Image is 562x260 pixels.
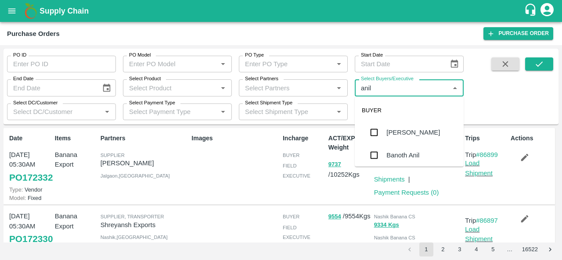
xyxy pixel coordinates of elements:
p: ACT/EXP Weight [328,134,371,152]
p: Shreyansh Exports [101,220,188,230]
a: Supply Chain [40,5,524,17]
label: Select DC/Customer [13,100,58,107]
button: Choose date [446,56,463,72]
button: Go to page 4 [469,242,483,256]
b: Supply Chain [40,7,89,15]
p: Items [55,134,97,143]
span: Nashik , [GEOGRAPHIC_DATA] [101,235,168,240]
input: Enter PO Model [126,58,215,70]
div: Purchase Orders [7,28,60,39]
input: Select DC/Customer [10,106,99,118]
input: Start Date [355,56,443,72]
p: Trips [465,134,507,143]
button: page 1 [419,242,433,256]
p: Incharge [283,134,325,143]
p: Actions [511,134,553,143]
label: PO ID [13,52,26,59]
input: Select Buyers/Executive [357,82,447,93]
div: [PERSON_NAME] [386,128,440,137]
p: Trip [465,216,507,225]
a: #86897 [476,217,498,224]
button: Open [333,82,345,94]
p: Banana Export [55,211,97,231]
input: Select Payment Type [126,106,203,118]
input: Enter PO ID [7,56,116,72]
a: PO172332 [9,170,53,185]
span: buyer [283,153,299,158]
input: Select Partners [241,82,331,93]
p: Date [9,134,51,143]
button: Go to page 16522 [519,242,540,256]
span: field executive [283,163,310,178]
button: 220 Kgs [374,241,396,251]
div: account of current user [539,2,555,20]
label: Select Payment Type [129,100,175,107]
a: PO172330 [9,231,53,247]
button: Choose date [98,80,115,96]
button: Close [449,82,461,94]
p: / 10252 Kgs [328,159,371,179]
input: End Date [7,79,95,96]
a: Shipments [374,176,405,183]
span: buyer [283,214,299,219]
img: logo [22,2,40,20]
button: open drawer [2,1,22,21]
button: Open [217,106,229,118]
input: Select Product [126,82,215,93]
p: [DATE] 05:30AM [9,211,51,231]
button: Open [217,58,229,70]
p: [DATE] 05:30AM [9,150,51,170]
button: Go to page 2 [436,242,450,256]
span: Type: [9,186,23,193]
p: Banana Export [55,150,97,170]
span: Model: [9,195,26,201]
p: Images [191,134,279,143]
div: Banoth Anil [386,150,419,160]
label: Select Shipment Type [245,100,292,107]
p: Trip [465,150,507,160]
p: Vendor [9,185,51,194]
a: Purchase Order [483,27,553,40]
a: Payment Requests (0) [374,189,439,196]
button: Go to page 5 [486,242,500,256]
p: / 9554 Kgs [328,211,371,221]
div: … [503,246,517,254]
button: Go to page 3 [453,242,467,256]
p: Fixed [9,194,51,202]
button: Open [101,106,113,118]
button: 9737 [328,160,341,170]
input: Enter PO Type [241,58,331,70]
span: Supplier [101,153,125,158]
label: PO Model [129,52,151,59]
button: 9334 Kgs [374,220,399,230]
nav: pagination navigation [401,242,558,256]
button: Go to next page [543,242,557,256]
label: Select Product [129,75,161,82]
button: Open [333,106,345,118]
label: End Date [13,75,33,82]
span: field executive [283,225,310,240]
div: BUYER [355,100,464,121]
label: Select Buyers/Executive [361,75,414,82]
label: PO Type [245,52,264,59]
a: Load Shipment [465,226,493,242]
div: customer-support [524,3,539,19]
span: Supplier, Transporter [101,214,164,219]
a: #86899 [476,151,498,158]
span: Nashik Banana CS [374,214,415,219]
button: 9554 [328,212,341,222]
p: Partners [101,134,188,143]
button: Open [217,82,229,94]
input: Select Shipment Type [241,106,319,118]
a: Load Shipment [465,160,493,176]
button: Open [333,58,345,70]
span: Nashik Banana CS [374,235,415,240]
label: Start Date [361,52,383,59]
span: Jalgaon , [GEOGRAPHIC_DATA] [101,173,170,178]
div: | [405,171,410,184]
p: [PERSON_NAME] [101,158,188,168]
label: Select Partners [245,75,278,82]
